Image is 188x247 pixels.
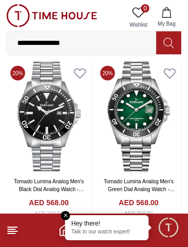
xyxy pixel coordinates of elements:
[125,4,151,31] a: 0Wishlist
[35,210,63,218] div: AED 710.00
[100,66,115,80] span: 20 %
[6,4,97,27] img: ...
[141,4,149,13] span: 0
[14,179,84,200] a: Tornado Lumina Analog Men's Black Dial Analog Watch - T22001-SBSB
[96,62,181,171] img: Tornado Lumina Analog Men's Green Dial Analog Watch - T22001-SBSHB
[151,4,182,31] button: My Bag
[119,197,158,208] h4: AED 568.00
[157,216,180,239] div: Chat Widget
[10,66,25,80] span: 20 %
[154,20,180,28] span: My Bag
[6,62,91,171] img: Tornado Lumina Analog Men's Black Dial Analog Watch - T22001-SBSB
[72,219,143,228] div: Hey there!
[61,211,70,220] em: Close tooltip
[125,21,151,29] span: Wishlist
[125,210,153,218] div: AED 710.00
[58,224,71,237] a: Home
[29,197,68,208] h4: AED 568.00
[72,229,143,236] p: Talk to our watch expert!
[103,179,174,200] a: Tornado Lumina Analog Men's Green Dial Analog Watch - T22001-SBSHB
